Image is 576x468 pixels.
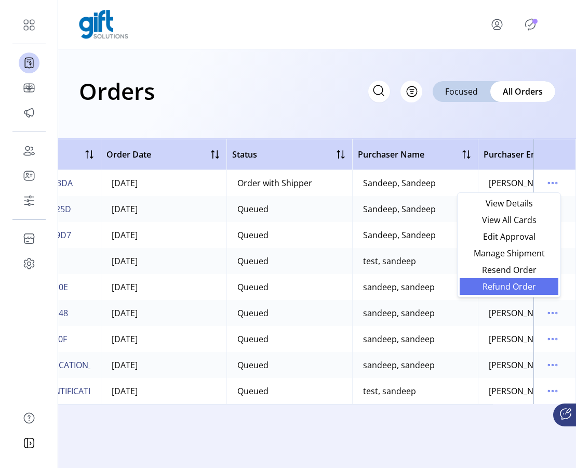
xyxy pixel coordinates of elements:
[237,177,312,189] div: Order with Shipper
[484,148,547,161] span: Purchaser Email
[522,16,539,33] button: Publisher Panel
[79,73,155,109] h1: Orders
[101,352,226,378] td: [DATE]
[101,248,226,274] td: [DATE]
[544,175,561,191] button: menu
[363,177,436,189] div: Sandeep, Sandeep
[490,81,555,102] div: All Orders
[79,10,128,39] img: logo
[544,305,561,321] button: menu
[476,12,522,37] button: menu
[466,266,552,274] span: Resend Order
[232,148,257,161] span: Status
[101,222,226,248] td: [DATE]
[466,216,552,224] span: View All Cards
[433,81,490,102] div: Focused
[503,85,543,98] span: All Orders
[363,281,435,293] div: sandeep, sandeep
[106,148,151,161] span: Order Date
[237,255,269,267] div: Queued
[363,255,416,267] div: test, sandeep
[460,245,558,262] li: Manage Shipment
[460,212,558,228] li: View All Cards
[101,300,226,326] td: [DATE]
[237,385,269,397] div: Queued
[237,281,269,293] div: Queued
[363,307,435,319] div: sandeep, sandeep
[544,383,561,399] button: menu
[237,229,269,241] div: Queued
[460,278,558,295] li: Refund Order
[466,232,552,241] span: Edit Approval
[544,357,561,373] button: menu
[363,203,436,215] div: Sandeep, Sandeep
[101,274,226,300] td: [DATE]
[237,333,269,345] div: Queued
[363,385,416,397] div: test, sandeep
[544,331,561,347] button: menu
[363,359,435,371] div: sandeep, sandeep
[400,81,422,102] button: Filter Button
[460,195,558,212] li: View Details
[101,170,226,196] td: [DATE]
[460,262,558,278] li: Resend Order
[101,378,226,404] td: [DATE]
[237,359,269,371] div: Queued
[460,228,558,245] li: Edit Approval
[101,326,226,352] td: [DATE]
[466,282,552,291] span: Refund Order
[466,199,552,207] span: View Details
[358,148,424,161] span: Purchaser Name
[237,203,269,215] div: Queued
[101,196,226,222] td: [DATE]
[363,229,436,241] div: Sandeep, Sandeep
[445,85,478,98] span: Focused
[466,249,552,257] span: Manage Shipment
[363,333,435,345] div: sandeep, sandeep
[237,307,269,319] div: Queued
